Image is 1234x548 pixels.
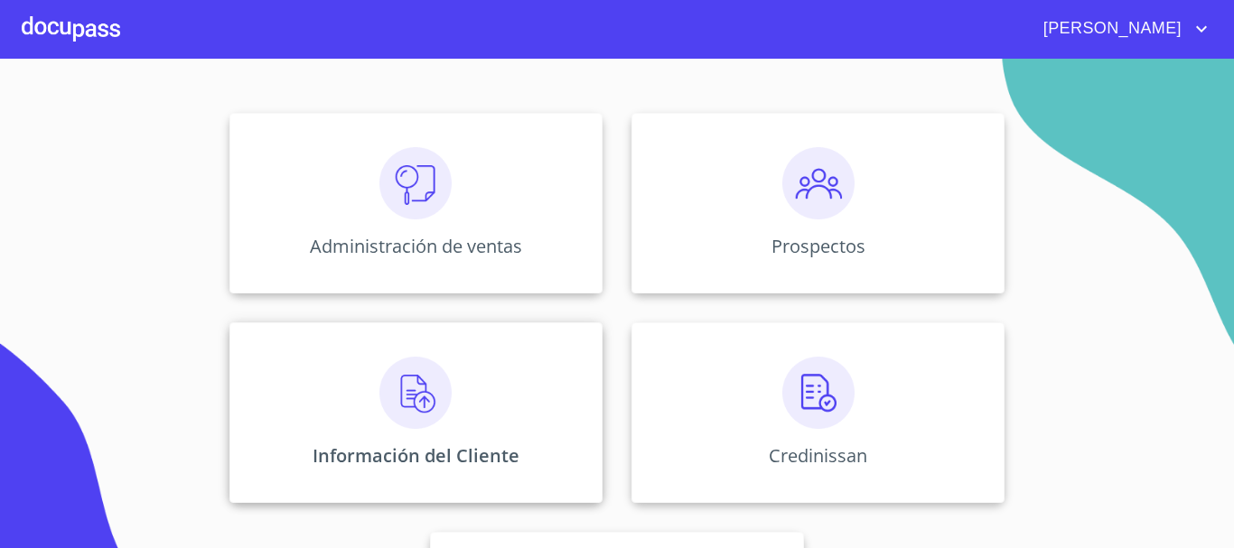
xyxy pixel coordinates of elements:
p: Prospectos [771,234,865,258]
p: Información del Cliente [313,443,519,468]
span: [PERSON_NAME] [1030,14,1191,43]
button: account of current user [1030,14,1212,43]
img: prospectos.png [782,147,855,219]
p: Credinissan [769,443,867,468]
img: verificacion.png [782,357,855,429]
img: carga.png [379,357,452,429]
img: consulta.png [379,147,452,219]
p: Administración de ventas [310,234,522,258]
